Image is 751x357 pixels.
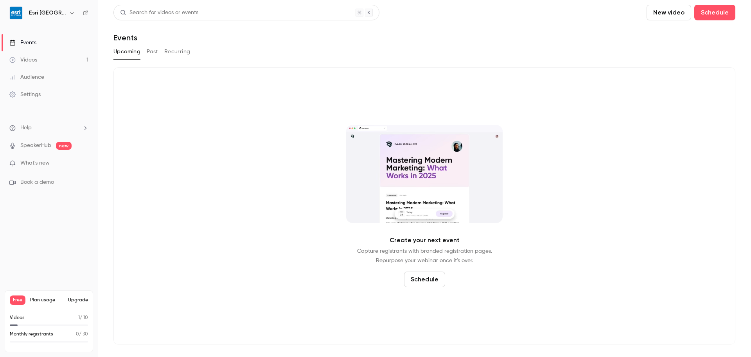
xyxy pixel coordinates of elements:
p: Create your next event [390,236,460,245]
button: Upgrade [68,297,88,303]
h6: Esri [GEOGRAPHIC_DATA] [29,9,66,17]
div: Search for videos or events [120,9,198,17]
div: Events [9,39,36,47]
span: Plan usage [30,297,63,303]
div: Videos [9,56,37,64]
div: Settings [9,91,41,98]
span: Free [10,295,25,305]
span: new [56,142,72,150]
button: New video [647,5,691,20]
p: Videos [10,314,25,321]
span: Book a demo [20,178,54,187]
span: 1 [78,315,80,320]
div: Audience [9,73,44,81]
button: Schedule [404,272,445,287]
h1: Events [113,33,137,42]
button: Recurring [164,45,190,58]
button: Upcoming [113,45,140,58]
li: help-dropdown-opener [9,124,88,132]
p: Capture registrants with branded registration pages. Repurpose your webinar once it's over. [357,246,492,265]
button: Schedule [694,5,735,20]
span: Help [20,124,32,132]
span: What's new [20,159,50,167]
p: / 30 [76,331,88,338]
button: Past [147,45,158,58]
span: 0 [76,332,79,337]
img: Esri Australia [10,7,22,19]
p: / 10 [78,314,88,321]
p: Monthly registrants [10,331,53,338]
a: SpeakerHub [20,141,51,150]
